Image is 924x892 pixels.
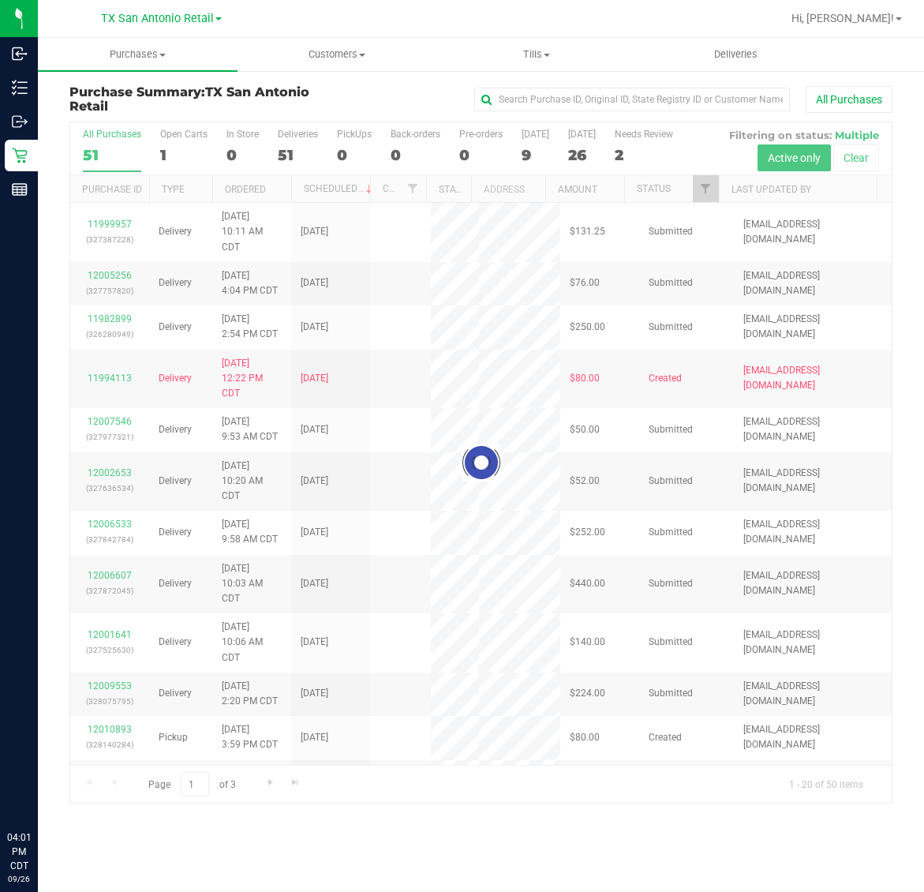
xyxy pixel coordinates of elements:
span: Hi, [PERSON_NAME]! [791,12,894,24]
span: Tills [437,47,635,62]
inline-svg: Outbound [12,114,28,129]
a: Purchases [38,38,238,71]
p: 04:01 PM CDT [7,830,31,873]
inline-svg: Reports [12,182,28,197]
p: 09/26 [7,873,31,885]
input: Search Purchase ID, Original ID, State Registry ID or Customer Name... [474,88,790,111]
inline-svg: Inbound [12,46,28,62]
span: Purchases [38,47,238,62]
iframe: Resource center [16,766,63,813]
h3: Purchase Summary: [69,85,344,113]
span: Deliveries [693,47,779,62]
inline-svg: Inventory [12,80,28,96]
inline-svg: Retail [12,148,28,163]
button: All Purchases [806,86,892,113]
a: Deliveries [636,38,836,71]
span: Customers [238,47,436,62]
iframe: Resource center unread badge [47,763,65,782]
a: Tills [436,38,636,71]
span: TX San Antonio Retail [69,84,309,114]
span: TX San Antonio Retail [101,12,214,25]
a: Customers [238,38,437,71]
